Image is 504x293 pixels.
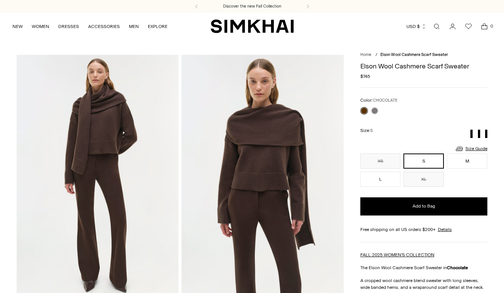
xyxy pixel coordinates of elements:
a: Wishlist [461,19,476,34]
p: A cropped wool cashmere blend sweater with long sleeves, wide banded hems, and a wraparound scarf... [360,277,487,291]
label: Size: [360,127,373,134]
nav: breadcrumbs [360,52,487,58]
a: Open search modal [429,19,444,34]
span: S [370,128,373,133]
button: XL [403,172,444,187]
button: L [360,172,401,187]
a: WOMEN [32,18,49,35]
div: Free shipping on all US orders $200+ [360,226,487,233]
button: USD $ [406,18,426,35]
p: The Elson Wool Cashmere Scarf Sweater in [360,264,487,271]
a: ACCESSORIES [88,18,120,35]
a: NEW [12,18,23,35]
a: Open cart modal [477,19,492,34]
a: FALL 2025 WOMEN'S COLLECTION [360,252,434,257]
a: SIMKHAI [211,19,294,34]
a: Size Guide [455,144,487,153]
a: DRESSES [58,18,79,35]
button: S [403,153,444,169]
a: Discover the new Fall Collection [223,3,281,9]
div: / [375,52,377,58]
span: Add to Bag [413,203,435,209]
a: Details [438,226,452,233]
span: 0 [488,23,495,29]
span: Elson Wool Cashmere Scarf Sweater [380,52,448,57]
a: Home [360,52,371,57]
button: M [447,153,487,169]
a: Go to the account page [445,19,460,34]
strong: Chocolate [447,265,468,270]
h1: Elson Wool Cashmere Scarf Sweater [360,63,487,70]
label: Color: [360,97,397,104]
span: CHOCOLATE [373,98,397,103]
span: $745 [360,73,370,80]
button: Add to Bag [360,197,487,215]
a: EXPLORE [148,18,167,35]
a: MEN [129,18,139,35]
button: XS [360,153,401,169]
